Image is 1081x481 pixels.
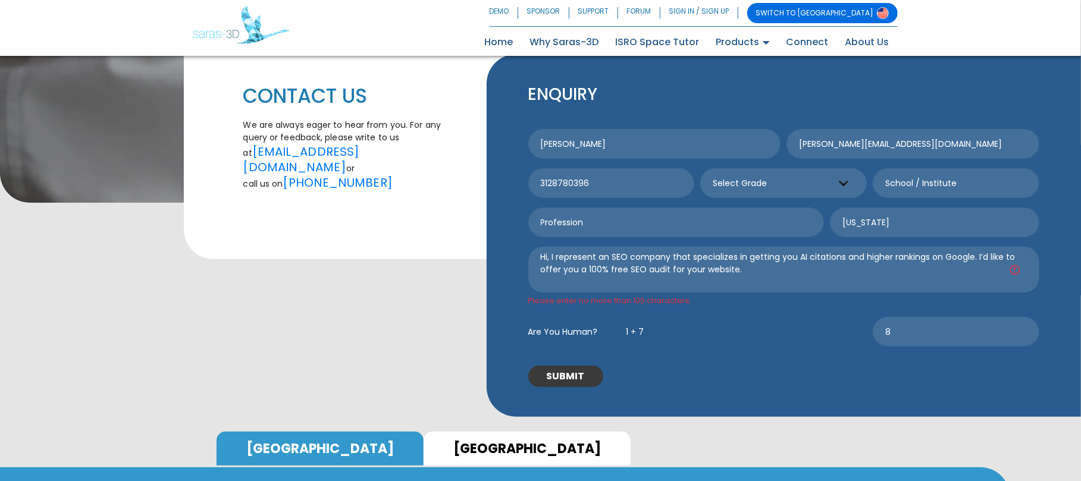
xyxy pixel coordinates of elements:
[490,3,518,23] a: DEMO
[528,84,1039,105] p: ENQUIRY
[569,3,618,23] a: SUPPORT
[243,178,283,190] span: call us on
[837,33,898,52] a: About Us
[873,168,1039,198] input: School / Institute
[607,33,708,52] a: ISRO Space Tutor
[528,366,603,387] button: SUBMIT
[477,33,522,52] a: Home
[708,33,778,52] a: Products
[626,326,644,337] h5: 1 + 7
[346,162,355,174] span: or
[528,129,781,159] input: Full Name
[873,317,1039,347] input: Answer
[518,3,569,23] a: SPONSOR
[283,174,393,191] a: [PHONE_NUMBER]
[660,3,738,23] a: SIGN IN / SIGN UP
[217,432,424,466] a: [GEOGRAPHIC_DATA]
[787,129,1039,159] input: Email
[243,143,360,175] a: [EMAIL_ADDRESS][DOMAIN_NAME]
[528,208,824,237] input: Profession
[522,33,607,52] a: Why Saras-3D
[528,168,695,198] input: Contact No.
[193,6,290,44] img: Saras 3D
[528,326,598,337] h5: Are You Human?
[243,84,456,109] h1: CONTACT US
[618,3,660,23] a: FORUM
[877,7,889,19] img: Switch to USA
[243,119,441,159] span: We are always eager to hear from you. For any query or feedback, please write to us at
[778,33,837,52] a: Connect
[424,432,631,466] a: [GEOGRAPHIC_DATA]
[747,3,898,23] a: SWITCH TO [GEOGRAPHIC_DATA]
[528,295,1039,306] label: Please enter no more than 100 characters.
[830,208,1039,237] input: City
